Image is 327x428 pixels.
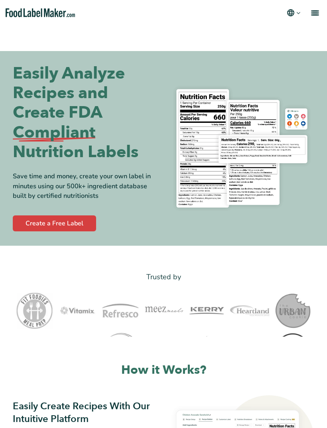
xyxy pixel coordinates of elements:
button: Change language [286,8,301,18]
a: Create a Free Label [13,215,96,231]
span: Compliant [13,123,95,142]
h2: How it Works? [13,362,314,378]
div: Save time and money, create your own label in minutes using our 500k+ ingredient database built b... [13,172,158,201]
a: Food Label Maker homepage [6,8,75,18]
h3: Easily Create Recipes With Our Intuitive Platform [13,400,159,425]
h1: Easily Analyze Recipes and Create FDA Nutrition Labels [13,64,158,162]
p: Trusted by [13,271,314,283]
